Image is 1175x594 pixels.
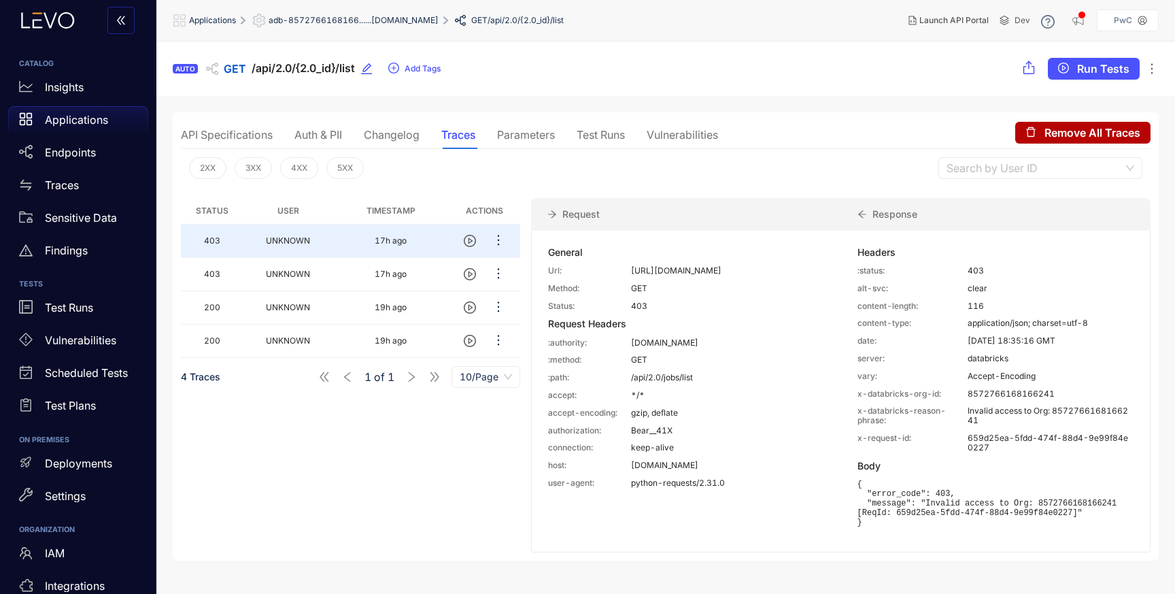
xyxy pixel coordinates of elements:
div: 17h ago [375,236,407,246]
th: Status [181,198,243,225]
span: plus-circle [388,63,399,75]
div: Traces [441,129,475,141]
p: 116 [968,301,1134,311]
span: 4 Traces [181,371,220,382]
button: 3XX [235,157,272,179]
p: [DOMAIN_NAME] [631,338,825,348]
p: Endpoints [45,146,96,159]
a: Settings [8,482,148,515]
a: Deployments [8,450,148,482]
p: content-length: [857,301,968,311]
span: double-left [116,15,126,27]
p: Status: [548,301,631,311]
h6: CATALOG [19,60,137,68]
td: 403 [181,225,243,258]
p: date: [857,336,968,346]
h6: TESTS [19,280,137,288]
span: swap [19,178,33,192]
p: authorization: [548,426,631,435]
p: /api/2.0/jobs/list [631,373,825,382]
span: UNKNOWN [266,335,310,346]
a: Applications [8,106,148,139]
p: gzip, deflate [631,408,825,418]
a: Sensitive Data [8,204,148,237]
a: IAM [8,540,148,572]
div: 17h ago [375,269,407,279]
a: Endpoints [8,139,148,171]
div: Body [857,461,1134,472]
p: IAM [45,547,65,559]
p: GET [631,355,825,365]
p: x-databricks-org-id: [857,389,968,399]
p: PwC [1114,16,1132,25]
p: 403 [968,266,1134,276]
pre: { "error_code": 403, "message": "Invalid access to Org: 8572766168166241 [ReqId: 659d25ea-5fdd-47... [857,480,1134,527]
p: [DOMAIN_NAME] [631,461,825,470]
a: Findings [8,237,148,269]
button: ellipsis [491,263,506,285]
p: Findings [45,244,88,257]
div: Headers [857,247,1134,258]
td: 403 [181,258,243,291]
span: 4XX [291,163,307,173]
span: 10/Page [460,367,512,387]
p: :authority: [548,338,631,348]
button: Launch API Portal [898,10,1000,31]
p: :path: [548,373,631,382]
p: 403 [631,301,825,311]
button: 4XX [280,157,318,179]
span: Applications [189,16,236,25]
span: play-circle [464,335,476,347]
span: Add Tags [405,64,441,73]
span: delete [1025,127,1036,139]
div: Test Runs [577,129,625,141]
p: Deployments [45,457,112,469]
button: ellipsis [491,230,506,252]
span: team [19,546,33,560]
p: Applications [45,114,108,126]
span: edit [360,63,373,75]
button: ellipsis [491,330,506,352]
span: /api/2.0/{2.0_id}/list [488,16,564,25]
span: ellipsis [1145,62,1159,76]
span: play-circle [464,235,476,247]
div: 19h ago [375,336,407,346]
span: UNKNOWN [266,269,310,279]
p: Scheduled Tests [45,367,128,379]
p: databricks [968,354,1134,363]
p: alt-svc: [857,284,968,293]
p: user-agent: [548,478,631,488]
button: edit [360,58,382,80]
p: x-databricks-reason-phrase: [857,406,968,425]
p: Bear__41X [631,426,825,435]
p: keep-alive [631,443,825,452]
p: Traces [45,179,79,191]
div: AUTO [173,64,198,73]
div: Request Headers [548,318,824,329]
p: [URL][DOMAIN_NAME] [631,266,825,276]
p: connection: [548,443,631,452]
span: ellipsis [492,267,505,282]
div: 19h ago [375,303,407,312]
p: Accept-Encoding [968,372,1134,381]
p: Sensitive Data [45,212,117,224]
span: 2XX [200,163,216,173]
a: Traces [8,171,148,204]
p: Vulnerabilities [45,334,116,346]
p: Integrations [45,580,105,592]
span: play-circle [1058,63,1069,75]
span: Remove All Traces [1044,127,1140,139]
p: Test Runs [45,301,93,314]
p: application/json; charset=utf-8 [968,318,1134,328]
span: ellipsis [492,300,505,316]
a: Test Plans [8,393,148,425]
p: Url: [548,266,631,276]
p: content-type: [857,318,968,328]
button: play-circle [464,297,486,318]
span: 5XX [337,163,353,173]
span: Run Tests [1077,63,1129,75]
div: Changelog [364,129,420,141]
span: GET [471,16,488,25]
th: Timestamp [333,198,449,225]
button: ellipsis [491,297,506,318]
